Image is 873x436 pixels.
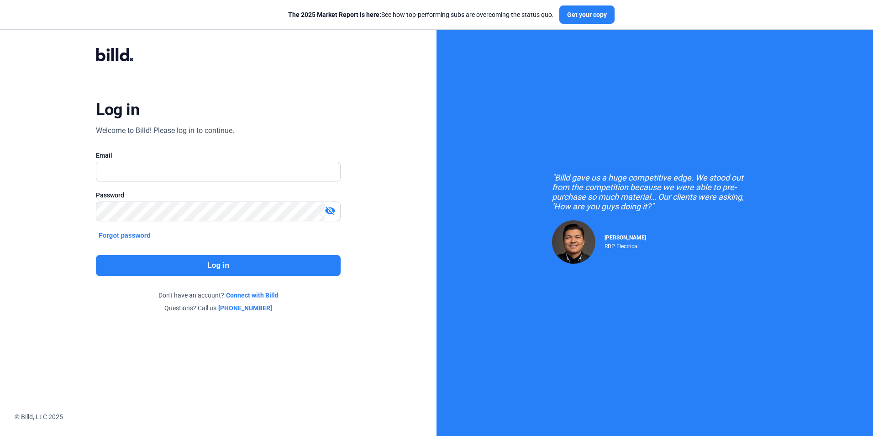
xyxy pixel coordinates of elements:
div: Questions? Call us [96,303,340,313]
button: Log in [96,255,340,276]
span: [PERSON_NAME] [605,234,646,241]
span: The 2025 Market Report is here: [288,11,381,18]
button: Get your copy [559,5,615,24]
div: Email [96,151,340,160]
img: Raul Pacheco [552,220,595,264]
div: Welcome to Billd! Please log in to continue. [96,125,234,136]
div: Password [96,191,340,200]
div: "Billd gave us a huge competitive edge. We stood out from the competition because we were able to... [552,173,757,211]
div: Log in [96,100,139,120]
a: Connect with Billd [226,291,279,300]
div: See how top-performing subs are overcoming the status quo. [288,10,554,19]
button: Forgot password [96,230,153,240]
mat-icon: visibility_off [325,205,336,216]
div: RDP Electrical [605,241,646,250]
div: Don't have an account? [96,291,340,300]
a: [PHONE_NUMBER] [218,303,272,313]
